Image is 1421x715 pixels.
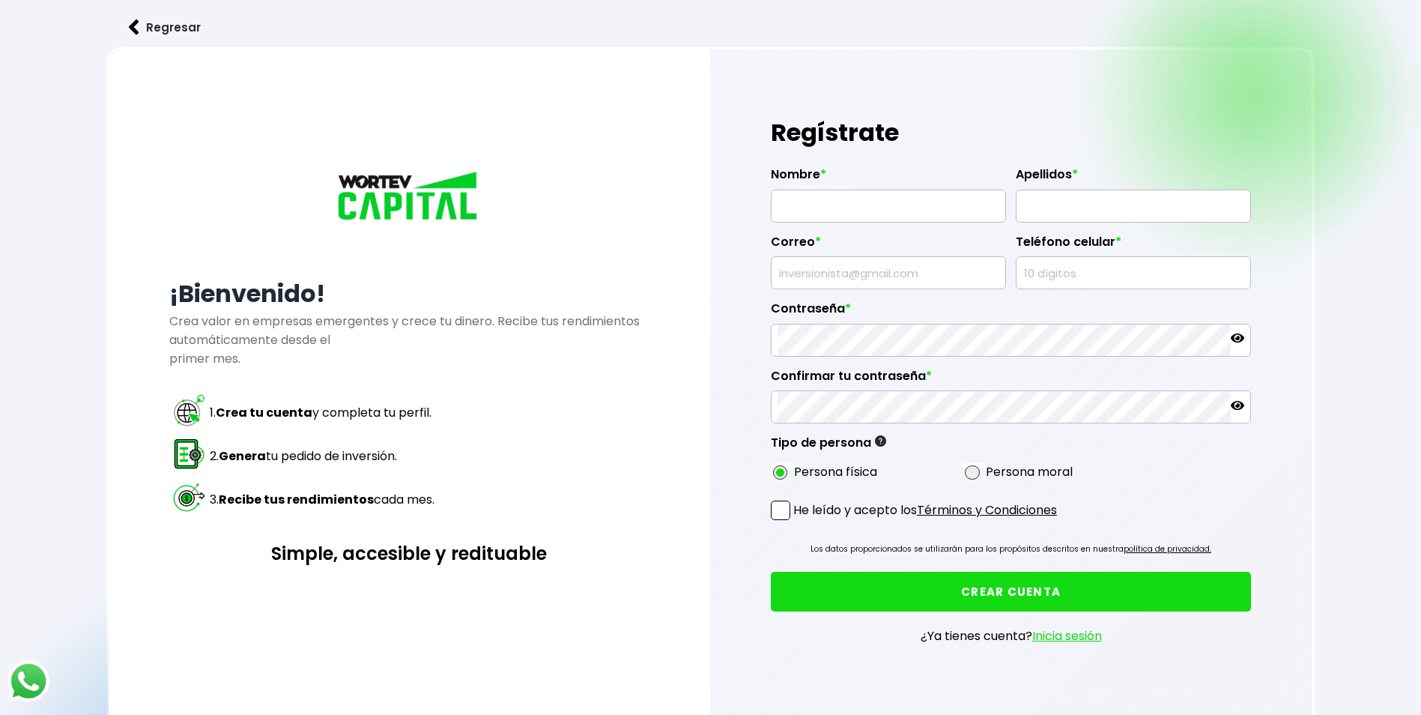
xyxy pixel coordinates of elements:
img: logos_whatsapp-icon.242b2217.svg [7,660,49,702]
p: ¿Ya tienes cuenta? [921,627,1102,645]
label: Confirmar tu contraseña [771,369,1252,391]
h2: ¡Bienvenido! [169,276,650,312]
label: Tipo de persona [771,435,886,458]
img: paso 3 [172,480,207,515]
label: Nombre [771,167,1006,190]
label: Persona física [794,462,877,481]
td: 3. cada mes. [209,479,435,521]
label: Persona moral [986,462,1073,481]
button: CREAR CUENTA [771,572,1252,612]
button: Regresar [106,7,223,47]
input: 10 dígitos [1022,257,1244,289]
input: inversionista@gmail.com [778,257,999,289]
img: logo_wortev_capital [334,169,484,225]
label: Contraseña [771,301,1252,324]
a: política de privacidad. [1124,543,1211,555]
a: flecha izquierdaRegresar [106,7,1314,47]
img: gfR76cHglkPwleuBLjWdxeZVvX9Wp6JBDmjRYY8JYDQn16A2ICN00zLTgIroGa6qie5tIuWH7V3AapTKqzv+oMZsGfMUqL5JM... [875,435,886,447]
a: Inicia sesión [1032,627,1102,645]
img: paso 1 [172,393,207,428]
p: Los datos proporcionados se utilizarán para los propósitos descritos en nuestra [811,542,1211,557]
label: Correo [771,235,1006,257]
p: Crea valor en empresas emergentes y crece tu dinero. Recibe tus rendimientos automáticamente desd... [169,312,650,368]
p: He leído y acepto los [793,501,1057,519]
td: 1. y completa tu perfil. [209,392,435,434]
strong: Crea tu cuenta [216,404,312,421]
label: Teléfono celular [1016,235,1251,257]
h3: Simple, accesible y redituable [169,540,650,567]
h1: Regístrate [771,110,1252,155]
a: Términos y Condiciones [917,501,1057,519]
td: 2. tu pedido de inversión. [209,435,435,477]
strong: Recibe tus rendimientos [219,491,374,508]
label: Apellidos [1016,167,1251,190]
img: flecha izquierda [129,19,139,35]
img: paso 2 [172,436,207,471]
strong: Genera [219,447,266,465]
